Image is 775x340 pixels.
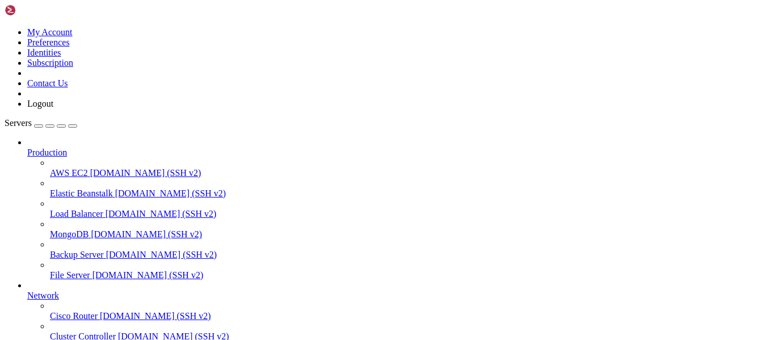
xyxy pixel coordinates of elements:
a: MongoDB [DOMAIN_NAME] (SSH v2) [50,229,770,240]
a: Subscription [27,58,73,68]
span: [DOMAIN_NAME] (SSH v2) [115,188,226,198]
span: [DOMAIN_NAME] (SSH v2) [90,168,201,178]
a: Preferences [27,37,70,47]
li: Production [27,137,770,280]
span: Servers [5,118,32,128]
a: Logout [27,99,53,108]
img: Shellngn [5,5,70,16]
a: Contact Us [27,78,68,88]
li: Load Balancer [DOMAIN_NAME] (SSH v2) [50,199,770,219]
span: AWS EC2 [50,168,88,178]
a: AWS EC2 [DOMAIN_NAME] (SSH v2) [50,168,770,178]
li: Cisco Router [DOMAIN_NAME] (SSH v2) [50,301,770,321]
span: Production [27,148,67,157]
li: Backup Server [DOMAIN_NAME] (SSH v2) [50,240,770,260]
span: [DOMAIN_NAME] (SSH v2) [106,209,217,219]
a: Servers [5,118,77,128]
span: Load Balancer [50,209,103,219]
li: AWS EC2 [DOMAIN_NAME] (SSH v2) [50,158,770,178]
span: [DOMAIN_NAME] (SSH v2) [91,229,202,239]
span: Cisco Router [50,311,98,321]
li: MongoDB [DOMAIN_NAME] (SSH v2) [50,219,770,240]
a: File Server [DOMAIN_NAME] (SSH v2) [50,270,770,280]
span: File Server [50,270,90,280]
a: My Account [27,27,73,37]
a: Identities [27,48,61,57]
span: Network [27,291,59,300]
a: Cisco Router [DOMAIN_NAME] (SSH v2) [50,311,770,321]
span: [DOMAIN_NAME] (SSH v2) [92,270,204,280]
a: Production [27,148,770,158]
a: Load Balancer [DOMAIN_NAME] (SSH v2) [50,209,770,219]
li: Elastic Beanstalk [DOMAIN_NAME] (SSH v2) [50,178,770,199]
a: Backup Server [DOMAIN_NAME] (SSH v2) [50,250,770,260]
a: Elastic Beanstalk [DOMAIN_NAME] (SSH v2) [50,188,770,199]
span: MongoDB [50,229,89,239]
li: File Server [DOMAIN_NAME] (SSH v2) [50,260,770,280]
span: [DOMAIN_NAME] (SSH v2) [106,250,217,259]
a: Network [27,291,770,301]
span: Elastic Beanstalk [50,188,113,198]
span: [DOMAIN_NAME] (SSH v2) [100,311,211,321]
span: Backup Server [50,250,104,259]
